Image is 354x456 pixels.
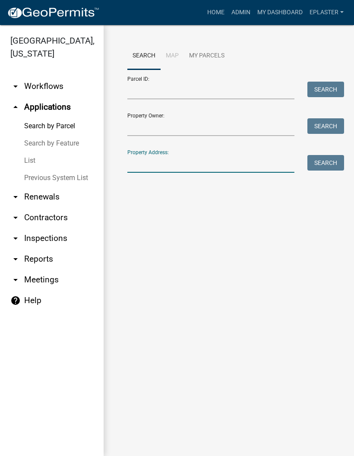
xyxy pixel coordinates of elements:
[307,155,344,171] button: Search
[204,4,228,21] a: Home
[307,118,344,134] button: Search
[10,81,21,92] i: arrow_drop_down
[228,4,254,21] a: Admin
[307,82,344,97] button: Search
[10,254,21,264] i: arrow_drop_down
[10,212,21,223] i: arrow_drop_down
[10,102,21,112] i: arrow_drop_up
[10,233,21,244] i: arrow_drop_down
[127,42,161,70] a: Search
[306,4,347,21] a: eplaster
[254,4,306,21] a: My Dashboard
[10,295,21,306] i: help
[184,42,230,70] a: My Parcels
[10,192,21,202] i: arrow_drop_down
[10,275,21,285] i: arrow_drop_down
